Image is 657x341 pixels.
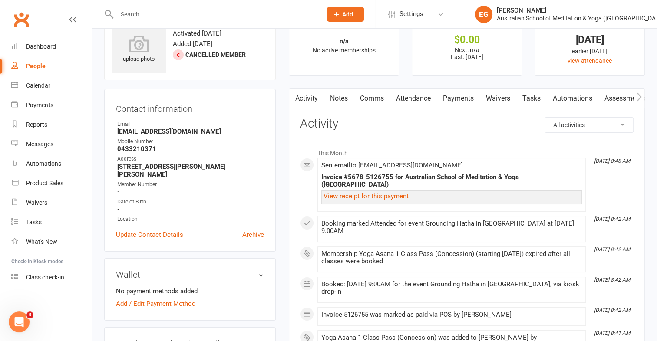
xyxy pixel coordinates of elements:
li: No payment methods added [116,286,264,296]
div: Reports [26,121,47,128]
p: Next: n/a Last: [DATE] [420,46,514,60]
div: Product Sales [26,180,63,187]
i: [DATE] 8:42 AM [594,277,630,283]
div: Invoice 5126755 was marked as paid via POS by [PERSON_NAME] [321,311,582,318]
a: Archive [242,230,264,240]
div: Invoice #5678-5126755 for Australian School of Meditation & Yoga ([GEOGRAPHIC_DATA]) [321,174,582,188]
div: Class check-in [26,274,64,281]
div: People [26,62,46,69]
div: Payments [26,102,53,108]
a: view attendance [568,57,612,64]
a: Class kiosk mode [11,268,92,287]
div: Membership Yoga Asana 1 Class Pass (Concession) (starting [DATE]) expired after all classes were ... [321,250,582,265]
div: What's New [26,238,57,245]
span: Cancelled member [185,51,246,58]
div: Waivers [26,199,47,206]
div: earlier [DATE] [543,46,637,56]
i: [DATE] 8:42 AM [594,307,630,313]
div: upload photo [112,35,166,64]
a: Messages [11,134,92,154]
h3: Activity [300,117,634,131]
strong: [EMAIL_ADDRESS][DOMAIN_NAME] [117,128,264,135]
i: [DATE] 8:41 AM [594,330,630,336]
i: [DATE] 8:42 AM [594,246,630,252]
a: Comms [354,89,390,108]
div: Calendar [26,82,50,89]
div: Dashboard [26,43,56,50]
a: Reports [11,115,92,134]
strong: 0433210371 [117,145,264,153]
div: [DATE] [543,35,637,44]
div: Address [117,155,264,163]
span: No active memberships [313,47,376,54]
h3: Wallet [116,270,264,279]
div: Messages [26,141,53,148]
a: View receipt for this payment [324,192,409,200]
a: Tasks [11,213,92,232]
div: Member Number [117,180,264,189]
iframe: Intercom live chat [9,311,30,332]
a: Payments [437,89,480,108]
strong: - [117,188,264,196]
time: Activated [DATE] [173,30,221,37]
div: Booked: [DATE] 9:00AM for the event Grounding Hatha in [GEOGRAPHIC_DATA], via kiosk drop-in [321,281,582,295]
div: Automations [26,160,61,167]
a: What's New [11,232,92,252]
div: Email [117,120,264,128]
a: Waivers [480,89,516,108]
a: Activity [289,89,324,108]
button: Add [327,7,364,22]
li: This Month [300,144,634,158]
a: Payments [11,95,92,115]
a: People [11,56,92,76]
a: Dashboard [11,37,92,56]
i: [DATE] 8:42 AM [594,216,630,222]
div: Booking marked Attended for event Grounding Hatha in [GEOGRAPHIC_DATA] at [DATE] 9:00AM [321,220,582,235]
span: Add [342,11,353,18]
span: Settings [399,4,423,24]
div: EG [475,6,492,23]
strong: - [117,205,264,213]
a: Tasks [516,89,547,108]
input: Search... [114,8,316,20]
div: Date of Birth [117,198,264,206]
div: $0.00 [420,35,514,44]
a: Add / Edit Payment Method [116,298,195,309]
i: [DATE] 8:48 AM [594,158,630,164]
span: 3 [26,311,33,318]
a: Waivers [11,193,92,213]
a: Notes [324,89,354,108]
strong: n/a [340,38,349,45]
div: Mobile Number [117,138,264,146]
span: Sent email to [EMAIL_ADDRESS][DOMAIN_NAME] [321,161,463,169]
div: Tasks [26,219,42,226]
a: Assessments [598,89,651,108]
time: Added [DATE] [173,40,212,48]
a: Clubworx [10,9,32,30]
a: Product Sales [11,174,92,193]
a: Calendar [11,76,92,95]
div: Location [117,215,264,223]
h3: Contact information [116,101,264,114]
i: ✓ [319,21,324,30]
a: Automations [547,89,598,108]
a: Attendance [390,89,437,108]
strong: [STREET_ADDRESS][PERSON_NAME][PERSON_NAME] [117,163,264,178]
a: Update Contact Details [116,230,183,240]
a: Automations [11,154,92,174]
